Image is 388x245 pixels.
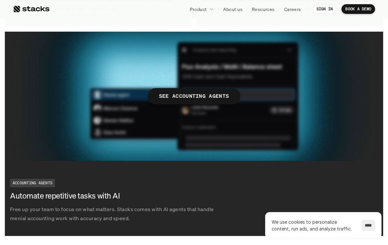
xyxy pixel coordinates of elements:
a: Privacy Policy [76,149,105,154]
p: BOOK A DEMO [345,7,371,11]
a: About us [219,3,246,15]
p: SIGN IN [317,7,333,11]
a: Careers [280,3,305,15]
span: SEE ACCOUNTING AGENTS [148,88,241,104]
p: Product [190,6,207,13]
a: Resources [248,3,279,15]
h3: Automate repetitive tasks with AI [10,190,188,201]
p: SEE ACCOUNTING AGENTS [159,91,229,101]
h2: ACCOUNTING AGENTS [13,181,52,185]
p: We use cookies to personalize content, run ads, and analyze traffic. [272,219,355,232]
a: SIGN IN [313,4,337,14]
a: BOOK A DEMO [341,4,375,14]
p: Resources [252,6,275,13]
p: Careers [284,6,301,13]
p: About us [223,6,242,13]
p: Free up your team to focus on what matters. Stacks comes with AI agents that handle menial accoun... [10,205,220,223]
a: SEE ACCOUNTING AGENTSFree up your team to focus on what matters. Stacks comes with AI agents that... [5,32,383,236]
